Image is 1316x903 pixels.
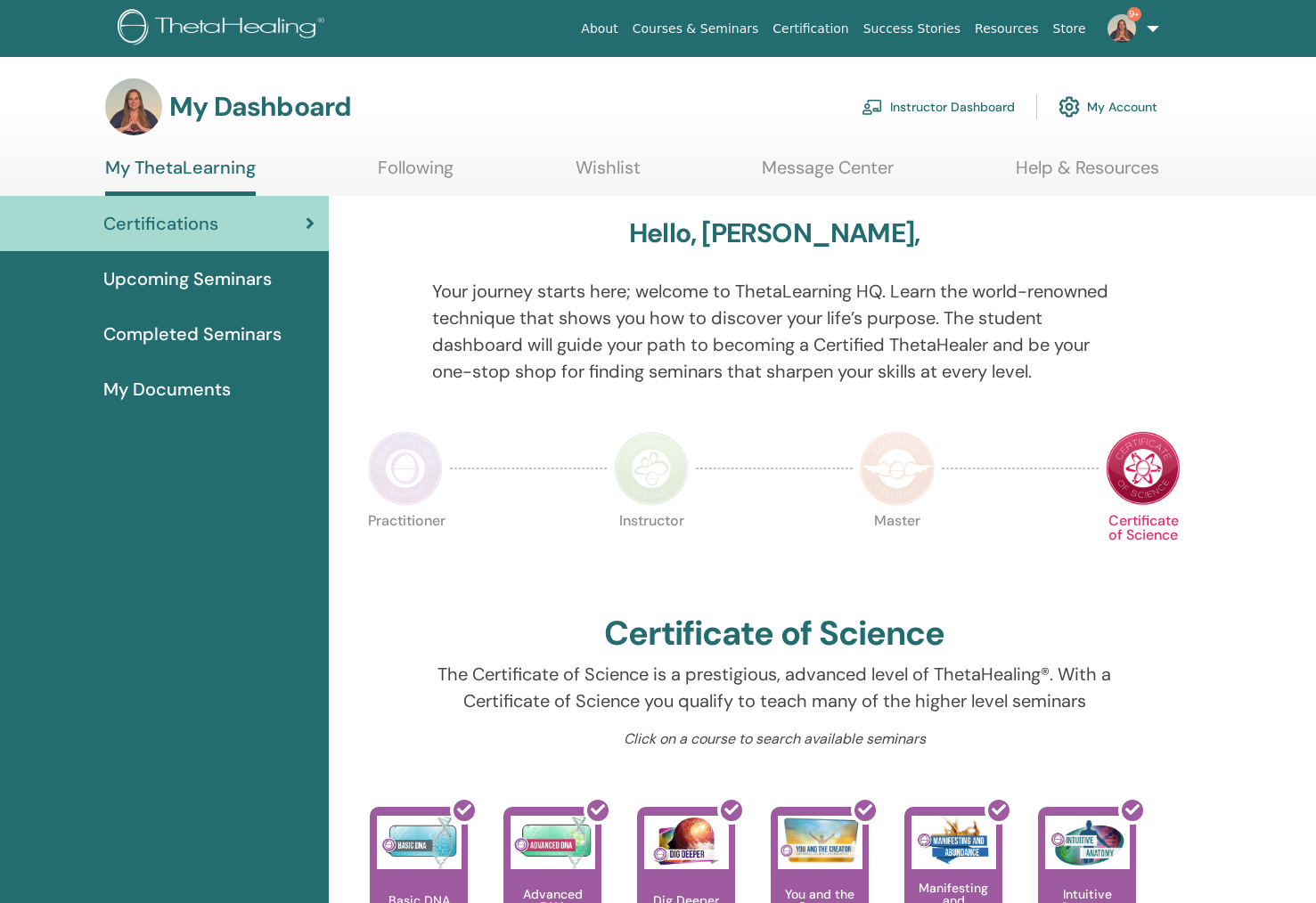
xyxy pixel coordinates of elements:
[368,514,443,589] p: Practitioner
[1046,12,1093,45] a: Store
[576,157,641,191] a: Wishlist
[105,78,162,135] img: default.jpg
[574,12,625,45] a: About
[1127,7,1141,21] span: 9+
[103,321,282,347] span: Completed Seminars
[118,9,331,49] img: logo.png
[378,157,454,191] a: Following
[432,728,1116,750] p: Click on a course to search available seminars
[1045,816,1130,869] img: Intuitive Anatomy
[629,217,920,249] h3: Hello, [PERSON_NAME],
[432,278,1116,385] p: Your journey starts here; welcome to ThetaLearning HQ. Learn the world-renowned technique that sh...
[862,99,883,115] img: chalkboard-teacher.svg
[644,816,729,869] img: Dig Deeper
[432,661,1116,714] p: The Certificate of Science is a prestigious, advanced level of ThetaHealing®. With a Certificate ...
[1059,87,1157,126] a: My Account
[778,816,862,865] img: You and the Creator
[103,265,272,292] span: Upcoming Seminars
[1106,431,1181,506] img: Certificate of Science
[862,87,1015,126] a: Instructor Dashboard
[103,210,218,237] span: Certifications
[860,514,935,589] p: Master
[856,12,968,45] a: Success Stories
[765,12,855,45] a: Certification
[1016,157,1159,191] a: Help & Resources
[368,431,443,506] img: Practitioner
[762,157,894,191] a: Message Center
[1106,514,1181,589] p: Certificate of Science
[103,376,231,403] span: My Documents
[1059,92,1080,122] img: cog.svg
[968,12,1046,45] a: Resources
[604,614,944,655] h2: Certificate of Science
[911,816,996,869] img: Manifesting and Abundance
[860,431,935,506] img: Master
[625,12,766,45] a: Courses & Seminars
[511,816,595,869] img: Advanced DNA
[169,91,351,123] h3: My Dashboard
[614,514,689,589] p: Instructor
[377,816,462,869] img: Basic DNA
[614,431,689,506] img: Instructor
[1108,14,1136,43] img: default.jpg
[105,157,256,196] a: My ThetaLearning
